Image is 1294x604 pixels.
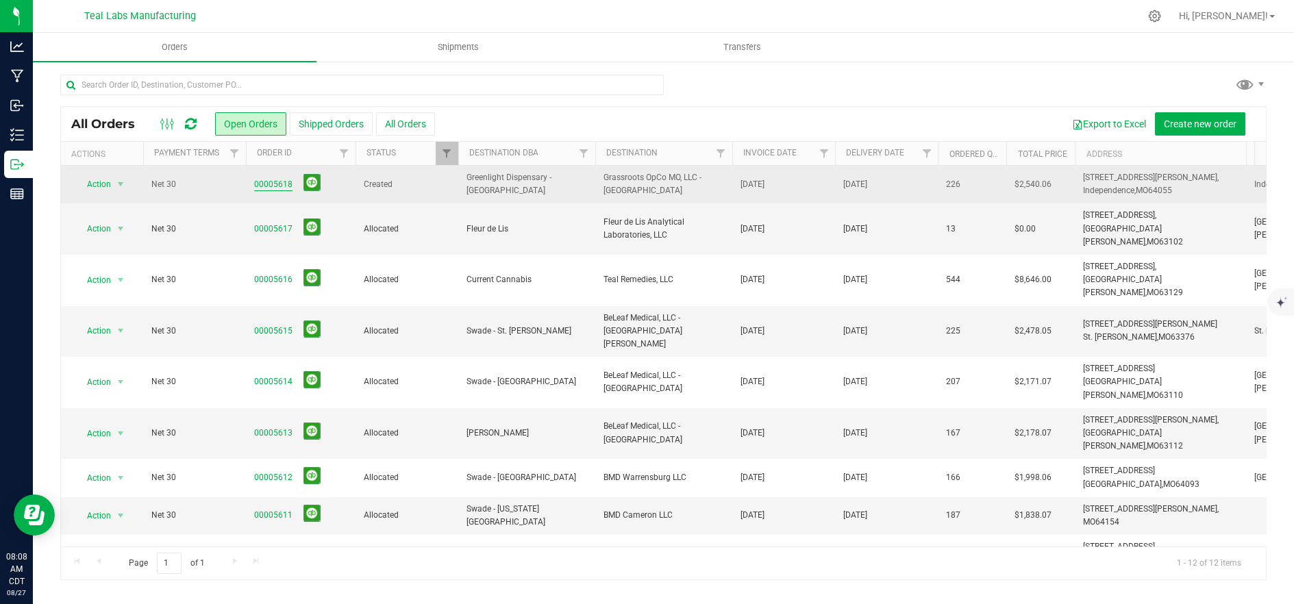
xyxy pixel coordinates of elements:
span: select [112,270,129,290]
span: Action [75,373,112,392]
div: Actions [71,149,138,159]
iframe: Resource center [14,494,55,536]
input: Search Order ID, Destination, Customer PO... [60,75,664,95]
span: [GEOGRAPHIC_DATA][PERSON_NAME], [1083,224,1162,247]
span: Allocated [364,471,450,484]
span: Transfers [705,41,780,53]
span: BMD Warrensburg LLC [604,471,724,484]
span: select [112,321,129,340]
a: 00005612 [254,471,293,484]
a: 00005615 [254,325,293,338]
span: [GEOGRAPHIC_DATA], [1083,479,1163,489]
inline-svg: Reports [10,187,24,201]
a: Ordered qty [949,149,1001,159]
span: MO [1147,441,1159,451]
span: Teal Labs Manufacturing [84,10,196,22]
span: Net 30 [151,273,238,286]
span: [DATE] [741,375,764,388]
span: select [112,373,129,392]
span: Greenlight Dispensary - [GEOGRAPHIC_DATA] [466,171,587,197]
span: [STREET_ADDRESS][PERSON_NAME], [1083,504,1219,514]
span: [DATE] [843,427,867,440]
span: 63112 [1159,441,1183,451]
span: Allocated [364,375,450,388]
span: Net 30 [151,178,238,191]
span: [STREET_ADDRESS][PERSON_NAME] [1083,319,1217,329]
a: 00005613 [254,427,293,440]
span: Create new order [1164,118,1236,129]
span: [DATE] [843,178,867,191]
span: Action [75,468,112,488]
span: Action [75,219,112,238]
a: 00005616 [254,273,293,286]
inline-svg: Inventory [10,128,24,142]
span: [DATE] [741,223,764,236]
a: Destination DBA [469,148,538,158]
span: MO [1147,288,1159,297]
span: [GEOGRAPHIC_DATA][PERSON_NAME], [1083,428,1162,451]
span: Fleur de Lis Analytical Laboratories, LLC [604,216,724,242]
span: select [112,219,129,238]
span: 166 [946,471,960,484]
a: Destination [606,148,658,158]
a: Filter [333,142,356,165]
span: 544 [946,273,960,286]
a: Filter [223,142,246,165]
span: Action [75,424,112,443]
span: Net 30 [151,509,238,522]
a: Transfers [600,33,884,62]
span: $2,171.07 [1015,375,1052,388]
span: Net 30 [151,375,238,388]
span: [DATE] [843,375,867,388]
span: 63110 [1159,390,1183,400]
span: 167 [946,427,960,440]
span: [GEOGRAPHIC_DATA][PERSON_NAME], [1083,275,1162,297]
span: Current Cannabis [466,273,587,286]
a: Orders [33,33,316,62]
span: MO [1083,517,1095,527]
span: Allocated [364,325,450,338]
span: 64093 [1175,479,1199,489]
span: St. [PERSON_NAME], [1083,332,1158,342]
a: Payment Terms [154,148,219,158]
span: $1,998.06 [1015,471,1052,484]
span: Allocated [364,273,450,286]
span: [DATE] [843,471,867,484]
span: BeLeaf Medical, LLC - [GEOGRAPHIC_DATA][PERSON_NAME] [604,312,724,351]
span: $1,838.07 [1015,509,1052,522]
span: 187 [946,509,960,522]
span: [GEOGRAPHIC_DATA][PERSON_NAME], [1083,377,1162,399]
span: BeLeaf Medical, LLC - [GEOGRAPHIC_DATA] [604,420,724,446]
a: Filter [436,142,458,165]
inline-svg: Outbound [10,158,24,171]
p: 08/27 [6,588,27,598]
a: Filter [710,142,732,165]
a: Invoice Date [743,148,797,158]
span: select [112,424,129,443]
span: select [112,468,129,488]
span: 225 [946,325,960,338]
th: Address [1075,142,1246,166]
span: Swade - [GEOGRAPHIC_DATA] [466,375,587,388]
a: 00005618 [254,178,293,191]
div: Manage settings [1146,10,1163,23]
inline-svg: Inbound [10,99,24,112]
button: Create new order [1155,112,1245,136]
a: Delivery Date [846,148,904,158]
a: Order ID [257,148,292,158]
span: Allocated [364,427,450,440]
span: [STREET_ADDRESS] [1083,466,1155,475]
span: Net 30 [151,325,238,338]
span: MO [1147,237,1159,247]
span: 1 - 12 of 12 items [1166,553,1252,573]
span: MO [1136,186,1148,195]
a: Status [366,148,396,158]
span: 63102 [1159,237,1183,247]
button: Shipped Orders [290,112,373,136]
span: Action [75,175,112,194]
a: Filter [915,142,938,165]
span: Created [364,178,450,191]
a: Shipments [316,33,600,62]
input: 1 [157,553,182,574]
span: [DATE] [741,427,764,440]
